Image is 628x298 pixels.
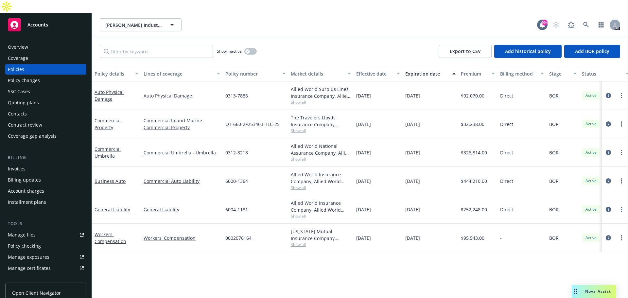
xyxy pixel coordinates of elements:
span: [DATE] [405,178,420,184]
a: circleInformation [604,234,612,242]
a: more [618,205,625,213]
a: circleInformation [604,149,612,156]
div: Premium [461,70,488,77]
span: Active [584,149,598,155]
span: Active [584,178,598,184]
span: Active [584,121,598,127]
span: Show all [291,185,351,190]
div: Manage BORs [8,274,39,285]
div: Policy changes [8,75,40,86]
a: Policy changes [5,75,86,86]
a: Start snowing [549,18,563,31]
input: Filter by keyword... [100,45,213,58]
a: circleInformation [604,120,612,128]
a: Auto Physical Damage [95,89,124,102]
button: Premium [458,66,497,81]
span: Add BOR policy [575,48,609,54]
span: BOR [549,149,559,156]
a: Switch app [595,18,608,31]
button: Nova Assist [572,285,616,298]
a: more [618,120,625,128]
span: BOR [549,178,559,184]
a: Manage BORs [5,274,86,285]
a: Business Auto [95,178,126,184]
div: Account charges [8,186,44,196]
span: Show all [291,156,351,162]
div: Coverage gap analysis [8,131,57,141]
div: Lines of coverage [144,70,213,77]
div: Invoices [8,164,26,174]
span: [DATE] [405,121,420,128]
span: Open Client Navigator [12,289,61,296]
span: Active [584,93,598,98]
span: Direct [500,92,513,99]
span: $252,248.00 [461,206,487,213]
a: General Liability [95,206,130,213]
a: more [618,92,625,99]
div: Policy details [95,70,131,77]
span: Show all [291,99,351,105]
button: Market details [288,66,354,81]
span: [DATE] [356,149,371,156]
a: General Liability [144,206,220,213]
button: Stage [547,66,579,81]
span: Show all [291,242,351,247]
a: Workers' Compensation [95,231,126,244]
a: Billing updates [5,175,86,185]
button: Effective date [354,66,403,81]
a: Commercial Umbrella - Umbrella [144,149,220,156]
span: Direct [500,178,513,184]
a: Accounts [5,16,86,34]
button: Add historical policy [494,45,562,58]
div: Billing updates [8,175,41,185]
span: BOR [549,206,559,213]
a: Installment plans [5,197,86,207]
span: [DATE] [356,92,371,99]
div: Tools [5,220,86,227]
a: circleInformation [604,92,612,99]
div: Overview [8,42,28,52]
a: more [618,177,625,185]
button: Policy number [223,66,288,81]
a: Overview [5,42,86,52]
div: Quoting plans [8,97,39,108]
a: circleInformation [604,205,612,213]
a: Search [580,18,593,31]
a: circleInformation [604,177,612,185]
div: Manage files [8,230,36,240]
a: Auto Physical Damage [144,92,220,99]
button: Policy details [92,66,141,81]
span: Active [584,206,598,212]
span: BOR [549,235,559,241]
div: Expiration date [405,70,448,77]
span: Show all [291,128,351,133]
span: Show all [291,213,351,219]
a: Invoices [5,164,86,174]
span: Active [584,235,598,241]
span: Direct [500,121,513,128]
a: Quoting plans [5,97,86,108]
a: Policy checking [5,241,86,251]
span: 6000-1364 [225,178,248,184]
div: Status [582,70,622,77]
div: Market details [291,70,344,77]
a: Commercial Property [95,117,121,131]
a: Account charges [5,186,86,196]
div: The Travelers Lloyds Insurance Company, Travelers Insurance [291,114,351,128]
a: more [618,234,625,242]
span: Add historical policy [505,48,551,54]
span: Manage exposures [5,252,86,262]
div: Policy checking [8,241,41,251]
span: [DATE] [356,206,371,213]
button: Lines of coverage [141,66,223,81]
div: Manage exposures [8,252,49,262]
span: Export to CSV [450,48,481,54]
span: [DATE] [356,121,371,128]
div: Contract review [8,120,42,130]
span: - [500,235,502,241]
span: Nova Assist [585,289,611,294]
span: $444,210.00 [461,178,487,184]
span: [DATE] [405,206,420,213]
span: [PERSON_NAME] Industrial Contractors, Inc. [105,22,162,28]
span: BOR [549,92,559,99]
